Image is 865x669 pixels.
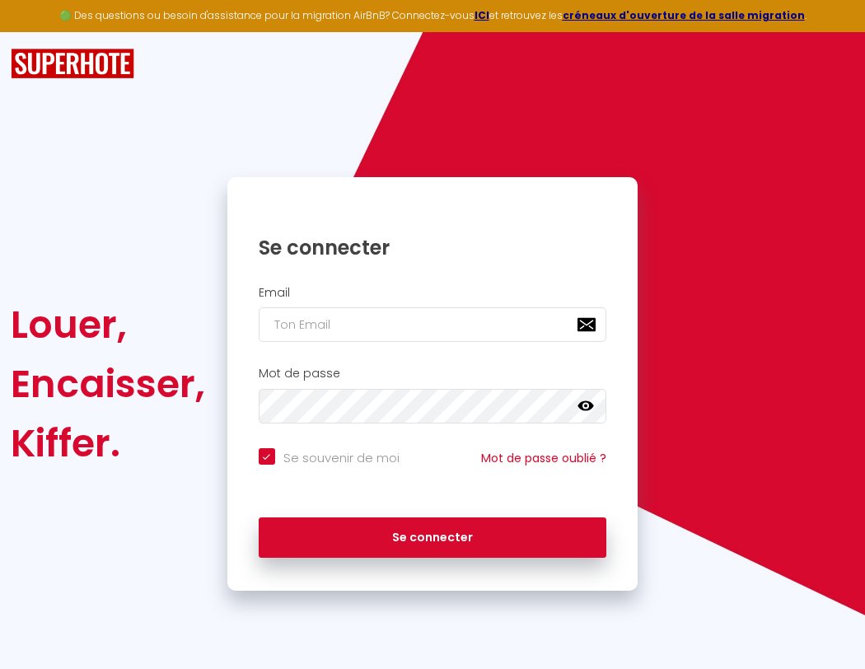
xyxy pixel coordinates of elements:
[259,307,607,342] input: Ton Email
[481,450,606,466] a: Mot de passe oublié ?
[259,286,607,300] h2: Email
[259,367,607,381] h2: Mot de passe
[563,8,805,22] a: créneaux d'ouverture de la salle migration
[11,49,134,79] img: SuperHote logo
[259,235,607,260] h1: Se connecter
[11,295,205,354] div: Louer,
[475,8,489,22] a: ICI
[259,517,607,559] button: Se connecter
[11,354,205,414] div: Encaisser,
[11,414,205,473] div: Kiffer.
